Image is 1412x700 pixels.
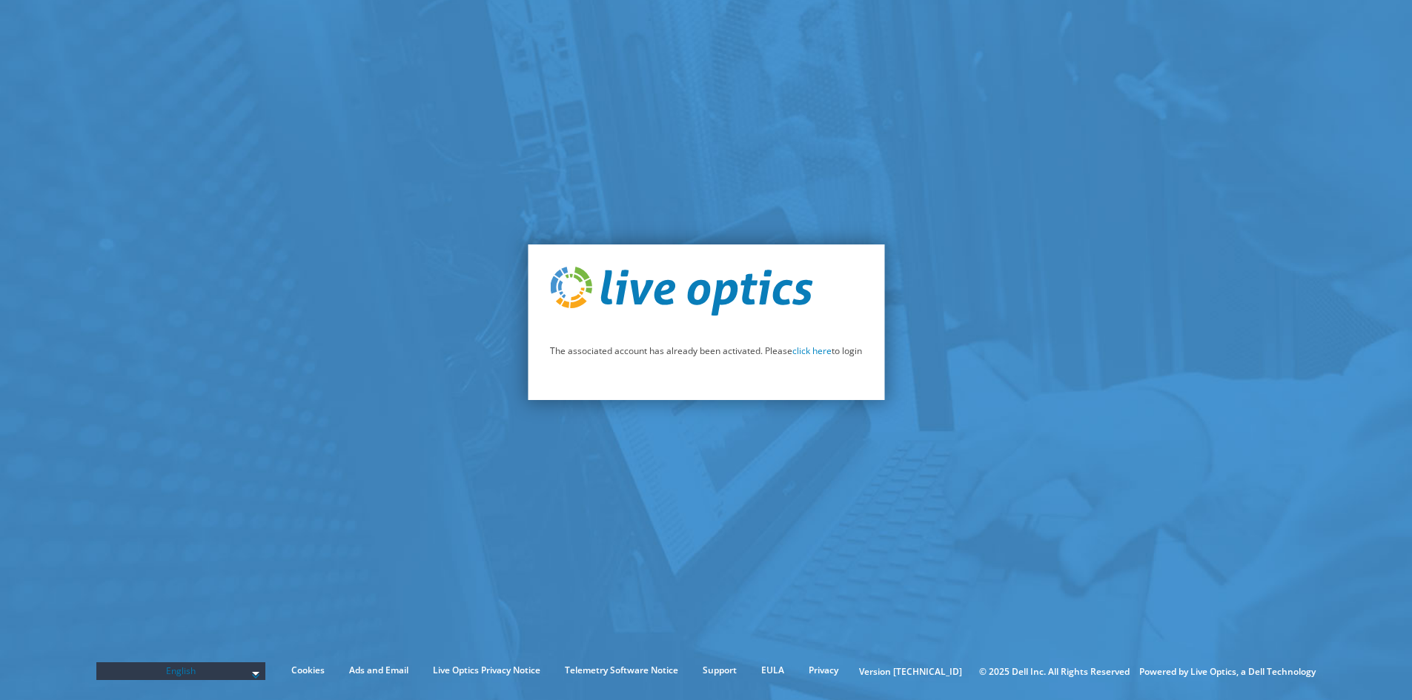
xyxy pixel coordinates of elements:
p: The associated account has already been activated. Please to login [550,343,862,359]
a: Privacy [798,662,849,679]
a: Telemetry Software Notice [554,662,689,679]
img: live_optics_svg.svg [550,267,812,316]
a: EULA [750,662,795,679]
li: Version [TECHNICAL_ID] [852,664,969,680]
a: click here [792,344,832,357]
li: © 2025 Dell Inc. All Rights Reserved [972,664,1137,680]
li: Powered by Live Optics, a Dell Technology [1139,664,1316,680]
a: Live Optics Privacy Notice [422,662,551,679]
a: Ads and Email [338,662,420,679]
span: English [104,662,258,680]
a: Support [692,662,748,679]
a: Cookies [280,662,336,679]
